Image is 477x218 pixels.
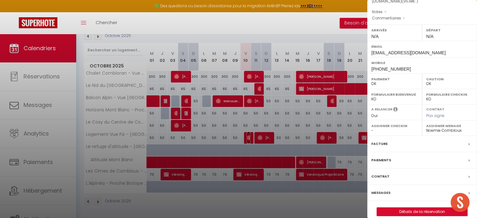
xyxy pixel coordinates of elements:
p: Notes : [372,9,472,15]
label: Mobile [371,60,473,66]
label: A relancer [371,107,392,112]
i: Sélectionner OUI si vous souhaiter envoyer les séquences de messages post-checkout [393,107,398,114]
label: Formulaire Bienvenue [371,91,418,98]
label: Départ [426,27,473,33]
span: - [403,15,405,21]
label: Assigner Checkin [371,123,418,129]
label: Contrat [426,107,444,111]
label: Formulaire Checkin [426,91,473,98]
label: Facture [371,141,388,147]
span: N/A [371,34,379,39]
div: Ouvrir le chat [451,193,469,212]
span: [PHONE_NUMBER] [371,66,411,72]
label: Messages [371,189,390,196]
span: N/A [426,34,433,39]
button: Détails de la réservation [377,207,468,216]
a: Détails de la réservation [377,208,467,216]
label: Caution [426,76,473,82]
label: Assigner Menage [426,123,473,129]
label: Contrat [371,173,390,180]
span: Pas signé [426,113,444,118]
label: Paiement [371,76,418,82]
span: [EMAIL_ADDRESS][DOMAIN_NAME] [371,50,446,55]
label: Arrivée [371,27,418,33]
span: - [384,9,387,14]
label: Paiements [371,157,391,163]
p: Commentaires : [372,15,472,21]
label: Email [371,43,473,50]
